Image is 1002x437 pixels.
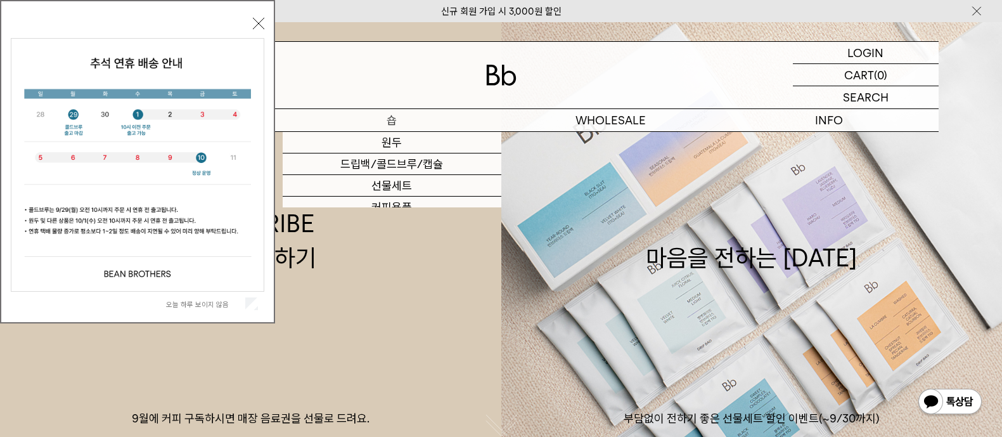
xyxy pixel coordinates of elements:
a: 선물세트 [283,175,501,197]
div: 마음을 전하는 [DATE] [646,207,857,274]
p: INFO [720,109,939,131]
p: WHOLESALE [501,109,720,131]
p: CART [844,64,874,86]
img: 카카오톡 채널 1:1 채팅 버튼 [917,388,983,418]
button: 닫기 [253,18,264,29]
img: 로고 [486,65,517,86]
p: (0) [874,64,887,86]
p: LOGIN [847,42,883,63]
a: 커피용품 [283,197,501,218]
a: 드립백/콜드브루/캡슐 [283,153,501,175]
img: 5e4d662c6b1424087153c0055ceb1a13_140731.jpg [11,39,264,291]
p: SEARCH [843,86,889,108]
a: 원두 [283,132,501,153]
a: LOGIN [793,42,939,64]
a: CART (0) [793,64,939,86]
a: 신규 회원 가입 시 3,000원 할인 [441,6,562,17]
label: 오늘 하루 보이지 않음 [166,300,243,309]
a: 숍 [283,109,501,131]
